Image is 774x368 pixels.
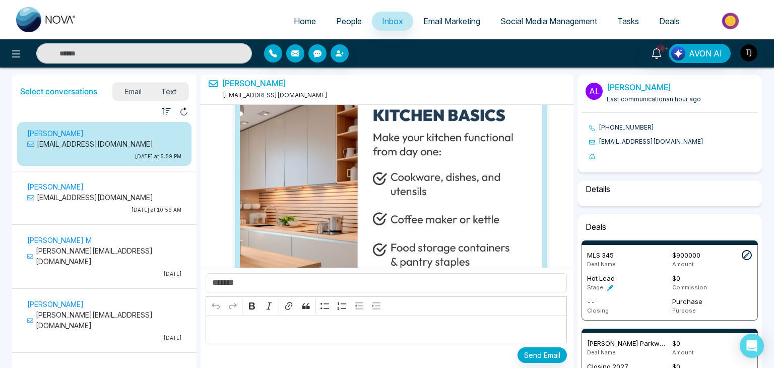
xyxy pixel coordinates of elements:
span: MLS 345 [587,251,614,259]
a: Tasks [607,12,649,31]
span: Social Media Management [500,16,597,26]
p: [PERSON_NAME] [27,299,181,310]
span: Commission [672,284,707,291]
span: Deal Name [587,261,616,268]
span: AVON AI [689,47,722,59]
img: Lead Flow [671,46,685,60]
span: 10+ [657,44,666,53]
span: Stage [587,284,603,291]
span: Home [294,16,316,26]
p: [DATE] at 5:59 PM [27,153,181,160]
a: Inbox [372,12,413,31]
span: Tasks [617,16,639,26]
span: [EMAIL_ADDRESS][DOMAIN_NAME] [221,91,328,99]
img: Market-place.gif [695,10,768,32]
span: $0 [672,339,680,347]
p: [PERSON_NAME] [27,181,181,192]
p: [EMAIL_ADDRESS][DOMAIN_NAME] [27,139,181,149]
button: AVON AI [669,44,731,63]
p: [EMAIL_ADDRESS][DOMAIN_NAME] [27,192,181,203]
span: Email [115,85,152,98]
span: Inbox [382,16,403,26]
li: [EMAIL_ADDRESS][DOMAIN_NAME] [589,137,758,146]
span: Email Marketing [423,16,480,26]
span: [PERSON_NAME] Parkways [587,339,671,347]
p: [DATE] at 10:59 AM [27,206,181,214]
li: [PHONE_NUMBER] [589,123,758,132]
a: Home [284,12,326,31]
span: $0 [672,274,680,282]
a: 10+ [644,44,669,62]
a: Email Marketing [413,12,490,31]
p: [DATE] [27,270,181,278]
span: Deal Name [587,349,616,356]
h6: Details [582,180,758,198]
span: Last communication an hour ago [607,95,701,103]
img: User Avatar [740,44,757,62]
span: Amount [672,261,694,268]
p: [PERSON_NAME][EMAIL_ADDRESS][DOMAIN_NAME] [27,310,181,331]
p: [PERSON_NAME] [27,128,181,139]
a: People [326,12,372,31]
a: [PERSON_NAME] [222,79,286,88]
p: Al [586,83,603,100]
div: Open Intercom Messenger [740,334,764,358]
img: Nova CRM Logo [16,7,77,32]
a: [PERSON_NAME] [607,82,671,92]
h5: Select conversations [20,87,97,96]
p: [PERSON_NAME] M [27,235,181,246]
span: Hot Lead [587,274,615,282]
p: [DATE] [27,334,181,342]
h6: Deals [582,218,758,236]
span: -- [587,297,595,305]
span: Text [152,85,187,98]
div: Editor editing area: main [206,316,567,343]
p: [PERSON_NAME][EMAIL_ADDRESS][DOMAIN_NAME] [27,246,181,267]
a: Deals [649,12,690,31]
span: Amount [672,349,694,356]
a: Social Media Management [490,12,607,31]
span: Purchase [672,297,702,305]
span: People [336,16,362,26]
span: Purpose [672,307,696,314]
div: Editor toolbar [206,296,567,316]
button: Send Email [518,347,567,363]
span: Deals [659,16,680,26]
span: Closing [587,307,609,314]
span: $900000 [672,251,700,259]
